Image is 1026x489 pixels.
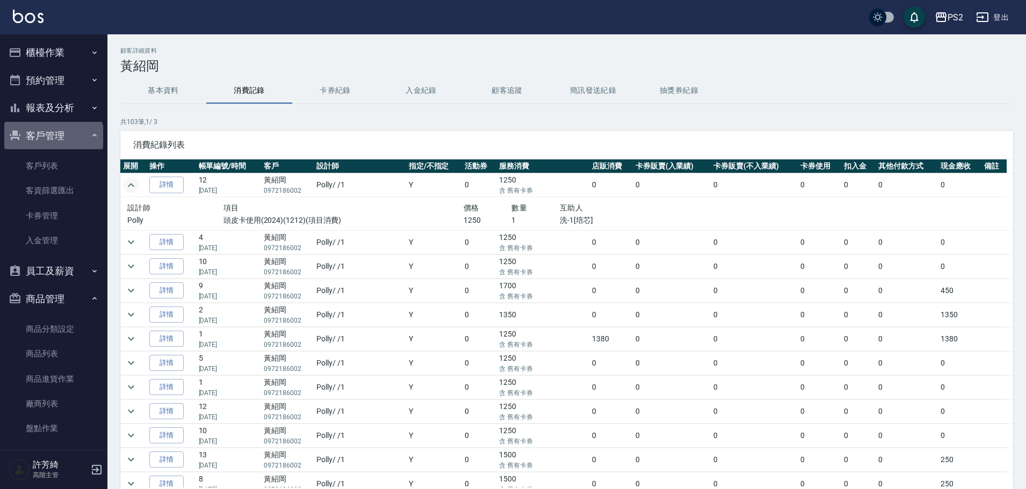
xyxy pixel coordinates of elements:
[196,173,262,197] td: 12
[496,424,589,447] td: 1250
[636,78,722,104] button: 抽獎券紀錄
[499,243,587,253] p: 含 舊有卡券
[633,159,711,173] th: 卡券販賣(入業績)
[633,279,711,302] td: 0
[147,159,196,173] th: 操作
[149,258,184,275] a: 詳情
[199,436,259,446] p: [DATE]
[511,215,559,226] p: 1
[798,375,841,399] td: 0
[123,331,139,347] button: expand row
[406,448,462,471] td: Y
[876,351,937,375] td: 0
[4,94,103,122] button: 報表及分析
[550,78,636,104] button: 簡訊發送紀錄
[711,254,798,278] td: 0
[798,448,841,471] td: 0
[120,47,1013,54] h2: 顧客詳細資料
[196,351,262,375] td: 5
[496,351,589,375] td: 1250
[4,203,103,228] a: 卡券管理
[314,375,406,399] td: Polly / /1
[876,327,937,351] td: 0
[841,327,876,351] td: 0
[462,375,496,399] td: 0
[462,424,496,447] td: 0
[589,375,633,399] td: 0
[711,230,798,254] td: 0
[149,451,184,468] a: 詳情
[938,448,981,471] td: 250
[314,448,406,471] td: Polly / /1
[13,10,44,23] img: Logo
[199,316,259,325] p: [DATE]
[123,306,139,323] button: expand row
[464,203,479,212] span: 價格
[314,173,406,197] td: Polly / /1
[123,234,139,250] button: expand row
[149,331,184,347] a: 詳情
[798,303,841,326] td: 0
[406,173,462,197] td: Y
[938,173,981,197] td: 0
[841,448,876,471] td: 0
[264,461,311,470] p: 0972186002
[120,78,206,104] button: 基本資料
[841,424,876,447] td: 0
[496,254,589,278] td: 1250
[711,303,798,326] td: 0
[199,243,259,253] p: [DATE]
[196,254,262,278] td: 10
[876,230,937,254] td: 0
[33,459,88,470] h5: 許芳綺
[264,412,311,422] p: 0972186002
[199,364,259,374] p: [DATE]
[196,159,262,173] th: 帳單編號/時間
[4,285,103,313] button: 商品管理
[711,327,798,351] td: 0
[264,436,311,446] p: 0972186002
[904,6,925,28] button: save
[123,177,139,193] button: expand row
[314,424,406,447] td: Polly / /1
[264,340,311,349] p: 0972186002
[589,424,633,447] td: 0
[841,375,876,399] td: 0
[633,424,711,447] td: 0
[633,173,711,197] td: 0
[264,243,311,253] p: 0972186002
[4,39,103,67] button: 櫃檯作業
[496,303,589,326] td: 1350
[499,388,587,398] p: 含 舊有卡券
[33,470,88,480] p: 高階主管
[464,78,550,104] button: 顧客追蹤
[123,403,139,419] button: expand row
[798,159,841,173] th: 卡券使用
[149,403,184,420] a: 詳情
[196,303,262,326] td: 2
[798,254,841,278] td: 0
[314,279,406,302] td: Polly / /1
[261,327,314,351] td: 黃紹岡
[841,173,876,197] td: 0
[378,78,464,104] button: 入金紀錄
[406,254,462,278] td: Y
[499,461,587,470] p: 含 舊有卡券
[876,173,937,197] td: 0
[223,203,239,212] span: 項目
[123,379,139,395] button: expand row
[589,254,633,278] td: 0
[876,424,937,447] td: 0
[511,203,527,212] span: 數量
[462,254,496,278] td: 0
[938,351,981,375] td: 0
[589,399,633,423] td: 0
[406,303,462,326] td: Y
[264,316,311,325] p: 0972186002
[261,424,314,447] td: 黃紹岡
[798,327,841,351] td: 0
[196,327,262,351] td: 1
[264,186,311,195] p: 0972186002
[261,303,314,326] td: 黃紹岡
[261,448,314,471] td: 黃紹岡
